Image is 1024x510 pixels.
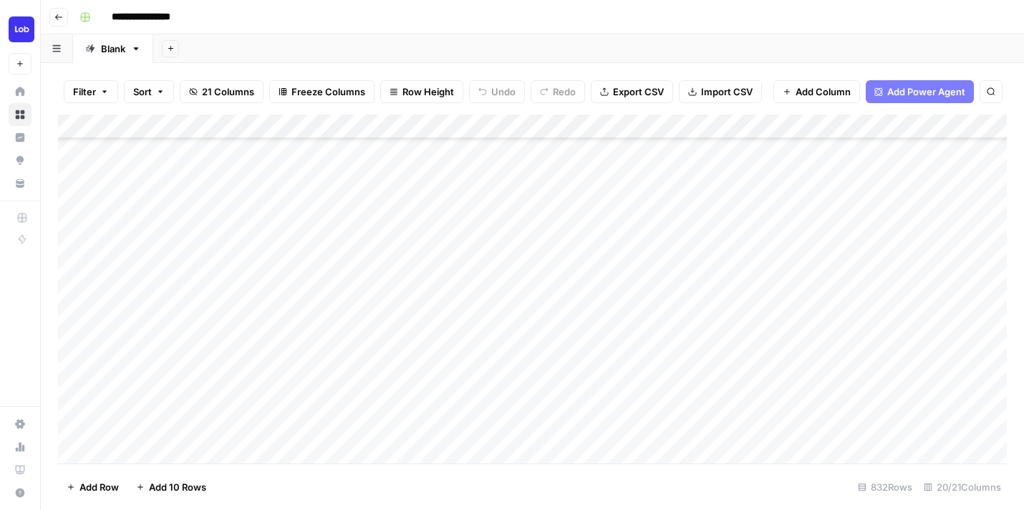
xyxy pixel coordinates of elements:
[73,85,96,99] span: Filter
[9,149,32,172] a: Opportunities
[58,476,127,499] button: Add Row
[613,85,664,99] span: Export CSV
[79,480,119,494] span: Add Row
[402,85,454,99] span: Row Height
[127,476,215,499] button: Add 10 Rows
[73,34,153,63] a: Blank
[9,11,32,47] button: Workspace: Lob
[9,103,32,126] a: Browse
[380,80,463,103] button: Row Height
[491,85,516,99] span: Undo
[773,80,860,103] button: Add Column
[291,85,365,99] span: Freeze Columns
[679,80,762,103] button: Import CSV
[918,476,1007,499] div: 20/21 Columns
[133,85,152,99] span: Sort
[9,80,32,103] a: Home
[202,85,254,99] span: 21 Columns
[9,413,32,436] a: Settings
[9,16,34,42] img: Lob Logo
[9,481,32,504] button: Help + Support
[9,436,32,458] a: Usage
[9,126,32,149] a: Insights
[64,80,118,103] button: Filter
[124,80,174,103] button: Sort
[852,476,918,499] div: 832 Rows
[796,85,851,99] span: Add Column
[269,80,375,103] button: Freeze Columns
[531,80,585,103] button: Redo
[469,80,525,103] button: Undo
[553,85,576,99] span: Redo
[9,172,32,195] a: Your Data
[591,80,673,103] button: Export CSV
[701,85,753,99] span: Import CSV
[149,480,206,494] span: Add 10 Rows
[887,85,965,99] span: Add Power Agent
[101,42,125,56] div: Blank
[9,458,32,481] a: Learning Hub
[180,80,264,103] button: 21 Columns
[866,80,974,103] button: Add Power Agent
